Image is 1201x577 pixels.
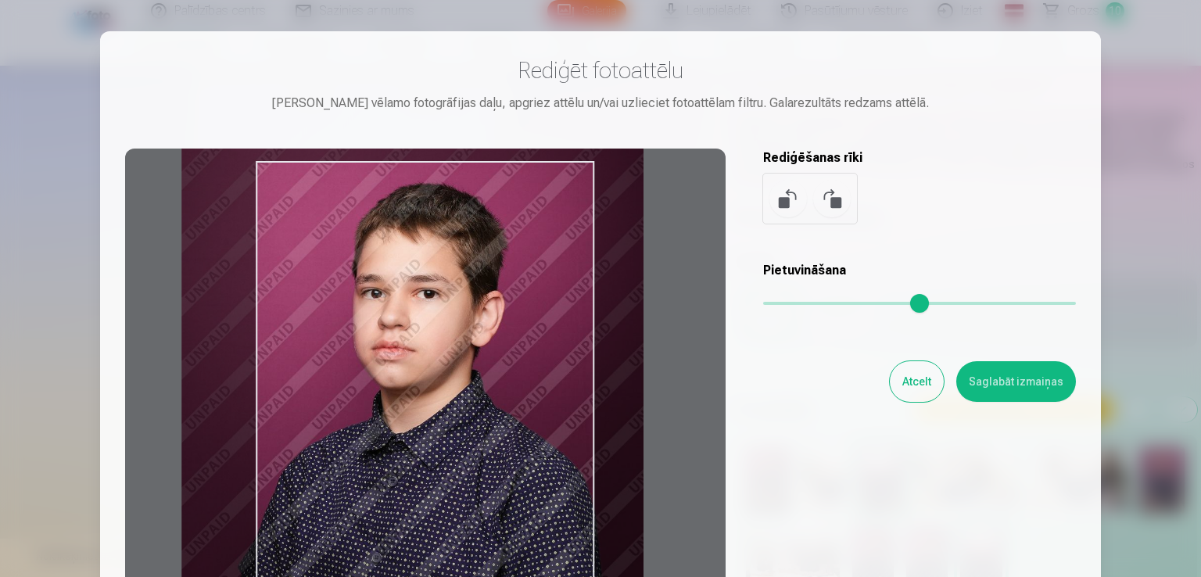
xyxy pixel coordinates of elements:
[956,361,1076,402] button: Saglabāt izmaiņas
[125,56,1076,84] h3: Rediģēt fotoattēlu
[125,94,1076,113] div: [PERSON_NAME] vēlamo fotogrāfijas daļu, apgriez attēlu un/vai uzlieciet fotoattēlam filtru. Galar...
[763,261,1076,280] h5: Pietuvināšana
[763,149,1076,167] h5: Rediģēšanas rīki
[890,361,944,402] button: Atcelt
